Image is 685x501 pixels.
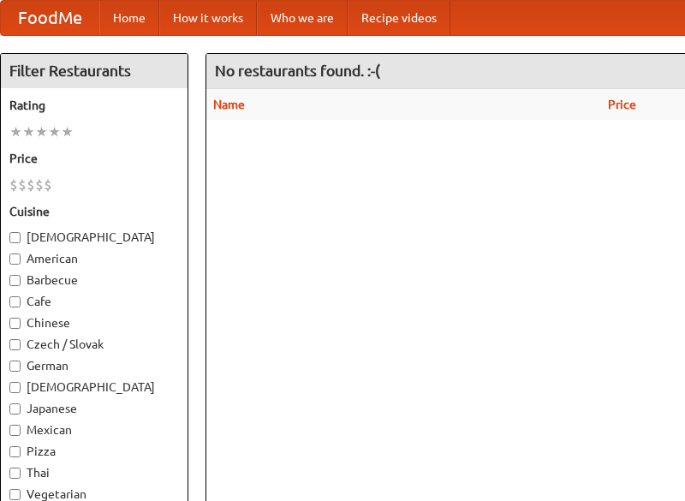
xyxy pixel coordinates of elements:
h4: Filter Restaurants [1,54,188,88]
a: Recipe videos [348,1,450,35]
a: Home [99,1,159,35]
a: FoodMe [1,1,99,35]
label: Barbecue [9,271,179,289]
li: $ [27,176,35,194]
li: ★ [9,122,22,141]
a: Name [213,98,245,111]
input: [DEMOGRAPHIC_DATA] [9,382,21,393]
a: How it works [159,1,257,35]
label: Thai [9,464,179,481]
input: Vegetarian [9,489,21,500]
label: Pizza [9,443,179,460]
input: Chinese [9,318,21,329]
input: Barbecue [9,275,21,286]
input: Czech / Slovak [9,339,21,350]
li: ★ [35,122,48,141]
h5: Rating [9,97,179,114]
ng-pluralize: No restaurants found. :-( [215,63,380,79]
input: Pizza [9,446,21,457]
input: Thai [9,468,21,479]
label: Cafe [9,293,179,310]
input: Japanese [9,403,21,415]
a: Who we are [257,1,348,35]
label: Mexican [9,421,179,438]
label: German [9,357,179,374]
label: Czech / Slovak [9,336,179,353]
h5: Price [9,150,179,167]
h5: Cuisine [9,203,179,220]
input: Cafe [9,296,21,307]
label: Japanese [9,400,179,417]
a: Price [608,98,636,111]
label: American [9,250,179,267]
input: German [9,361,21,372]
input: Mexican [9,425,21,436]
li: ★ [61,122,74,141]
li: ★ [48,122,61,141]
li: $ [9,176,18,194]
label: Chinese [9,314,179,331]
li: ★ [22,122,35,141]
li: $ [44,176,52,194]
li: $ [35,176,44,194]
input: American [9,253,21,265]
label: [DEMOGRAPHIC_DATA] [9,229,179,246]
li: $ [18,176,27,194]
label: [DEMOGRAPHIC_DATA] [9,379,179,396]
input: [DEMOGRAPHIC_DATA] [9,232,21,243]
